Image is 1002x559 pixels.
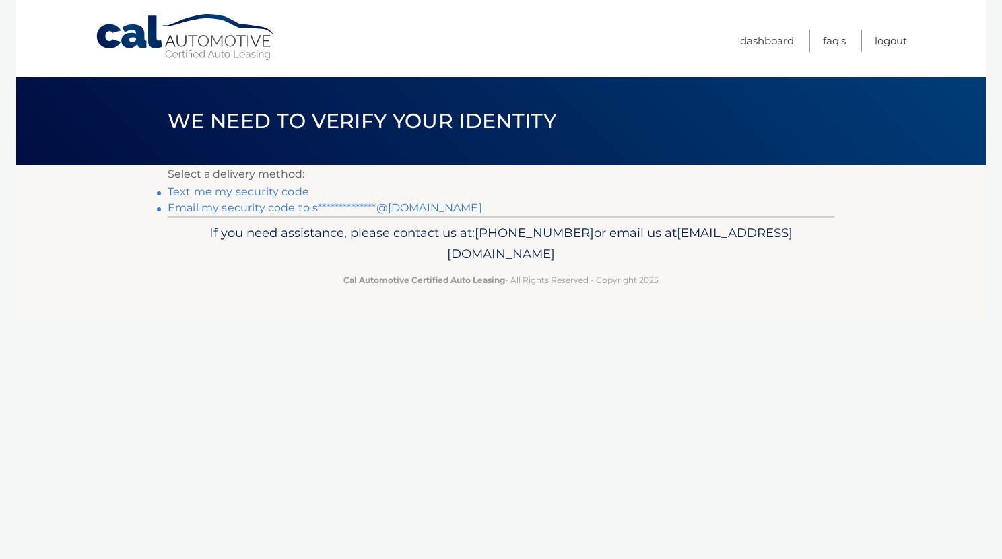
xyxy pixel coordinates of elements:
a: FAQ's [823,30,846,52]
p: Select a delivery method: [168,165,834,184]
a: Text me my security code [168,185,309,198]
a: Cal Automotive [95,13,277,61]
strong: Cal Automotive Certified Auto Leasing [343,275,505,285]
a: Logout [875,30,907,52]
span: We need to verify your identity [168,108,556,133]
p: - All Rights Reserved - Copyright 2025 [176,273,826,287]
a: Dashboard [740,30,794,52]
span: [PHONE_NUMBER] [475,225,594,240]
p: If you need assistance, please contact us at: or email us at [176,222,826,265]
